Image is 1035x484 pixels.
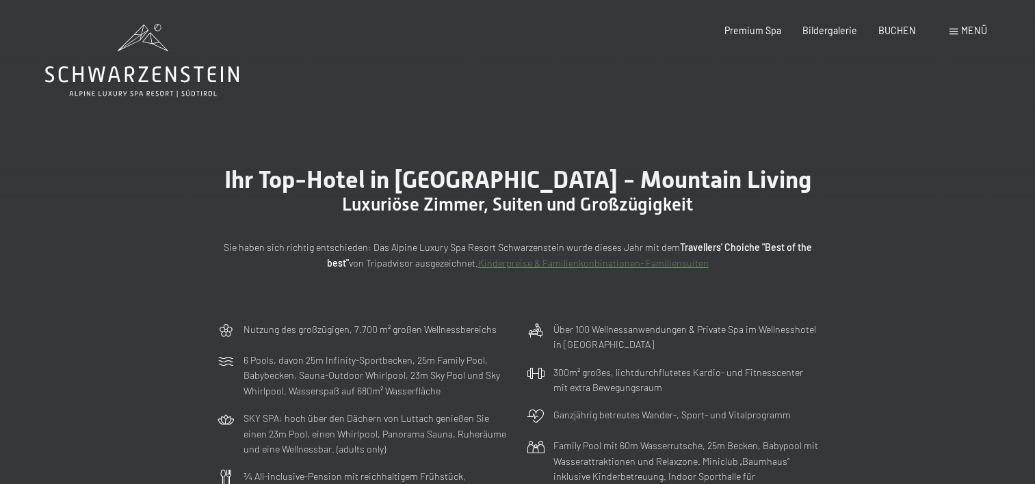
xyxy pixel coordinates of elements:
p: Nutzung des großzügigen, 7.700 m² großen Wellnessbereichs [244,322,497,338]
p: Ganzjährig betreutes Wander-, Sport- und Vitalprogramm [553,407,791,423]
a: Kinderpreise & Familienkonbinationen- Familiensuiten [478,257,709,269]
span: Menü [961,25,987,36]
span: Ihr Top-Hotel in [GEOGRAPHIC_DATA] - Mountain Living [224,165,811,193]
strong: Travellers' Choiche "Best of the best" [327,241,812,269]
p: Über 100 Wellnessanwendungen & Private Spa im Wellnesshotel in [GEOGRAPHIC_DATA] [553,322,819,353]
p: SKY SPA: hoch über den Dächern von Luttach genießen Sie einen 23m Pool, einen Whirlpool, Panorama... [244,411,509,457]
a: Premium Spa [724,25,781,36]
a: Bildergalerie [802,25,857,36]
p: 300m² großes, lichtdurchflutetes Kardio- und Fitnesscenter mit extra Bewegungsraum [553,365,819,396]
p: 6 Pools, davon 25m Infinity-Sportbecken, 25m Family Pool, Babybecken, Sauna-Outdoor Whirlpool, 23... [244,353,509,399]
a: BUCHEN [878,25,916,36]
span: Luxuriöse Zimmer, Suiten und Großzügigkeit [342,194,693,215]
p: Sie haben sich richtig entschieden: Das Alpine Luxury Spa Resort Schwarzenstein wurde dieses Jahr... [217,240,819,271]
